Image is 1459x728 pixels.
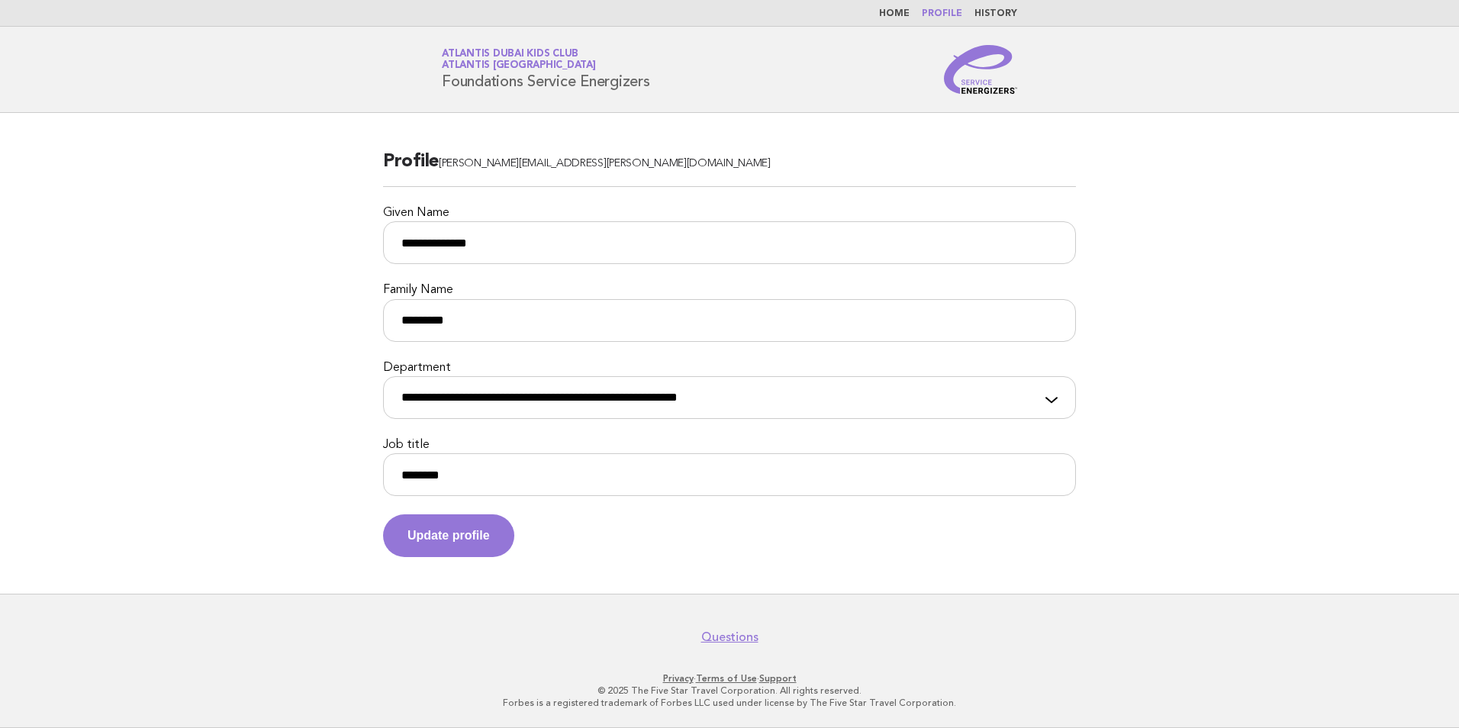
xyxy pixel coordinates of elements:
[383,282,1076,298] label: Family Name
[442,49,596,70] a: Atlantis Dubai Kids ClubAtlantis [GEOGRAPHIC_DATA]
[383,514,514,557] button: Update profile
[442,61,596,71] span: Atlantis [GEOGRAPHIC_DATA]
[262,685,1197,697] p: © 2025 The Five Star Travel Corporation. All rights reserved.
[663,673,694,684] a: Privacy
[383,437,1076,453] label: Job title
[696,673,757,684] a: Terms of Use
[944,45,1017,94] img: Service Energizers
[383,205,1076,221] label: Given Name
[262,697,1197,709] p: Forbes is a registered trademark of Forbes LLC used under license by The Five Star Travel Corpora...
[383,150,1076,187] h2: Profile
[922,9,962,18] a: Profile
[974,9,1017,18] a: History
[439,158,771,169] span: [PERSON_NAME][EMAIL_ADDRESS][PERSON_NAME][DOMAIN_NAME]
[759,673,797,684] a: Support
[879,9,910,18] a: Home
[442,50,650,89] h1: Foundations Service Energizers
[383,360,1076,376] label: Department
[701,630,758,645] a: Questions
[262,672,1197,685] p: · ·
